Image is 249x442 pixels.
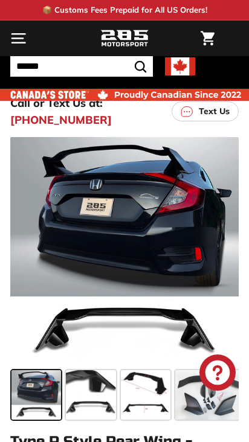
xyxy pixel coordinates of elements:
[172,101,239,121] a: Text Us
[10,112,112,128] a: [PHONE_NUMBER]
[42,4,207,16] p: 📦 Customs Fees Prepaid for All US Orders!
[10,95,103,111] p: Call or Text Us at:
[199,105,230,118] p: Text Us
[10,56,153,77] input: Search
[195,21,221,56] a: Cart
[196,354,239,394] inbox-online-store-chat: Shopify online store chat
[100,28,149,49] img: Logo_285_Motorsport_areodynamics_components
